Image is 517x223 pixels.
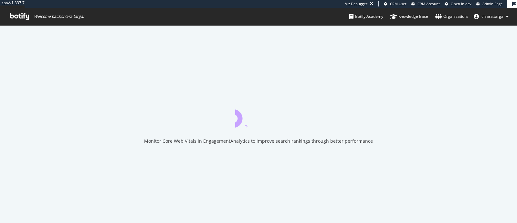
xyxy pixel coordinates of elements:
a: Admin Page [476,1,502,6]
span: Admin Page [482,1,502,6]
div: animation [235,104,282,128]
div: Knowledge Base [390,13,428,20]
div: Botify Academy [349,13,383,20]
span: chiara.targa [481,14,503,19]
button: chiara.targa [469,11,514,22]
a: Knowledge Base [390,8,428,25]
span: Open in dev [451,1,471,6]
div: Organizations [435,13,469,20]
span: CRM Account [417,1,440,6]
span: CRM User [390,1,406,6]
a: Botify Academy [349,8,383,25]
a: Open in dev [445,1,471,6]
span: Welcome back, chiara.targa ! [34,14,84,19]
a: Organizations [435,8,469,25]
a: CRM Account [411,1,440,6]
div: Monitor Core Web Vitals in EngagementAnalytics to improve search rankings through better performance [144,138,373,144]
div: Viz Debugger: [345,1,368,6]
a: CRM User [384,1,406,6]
